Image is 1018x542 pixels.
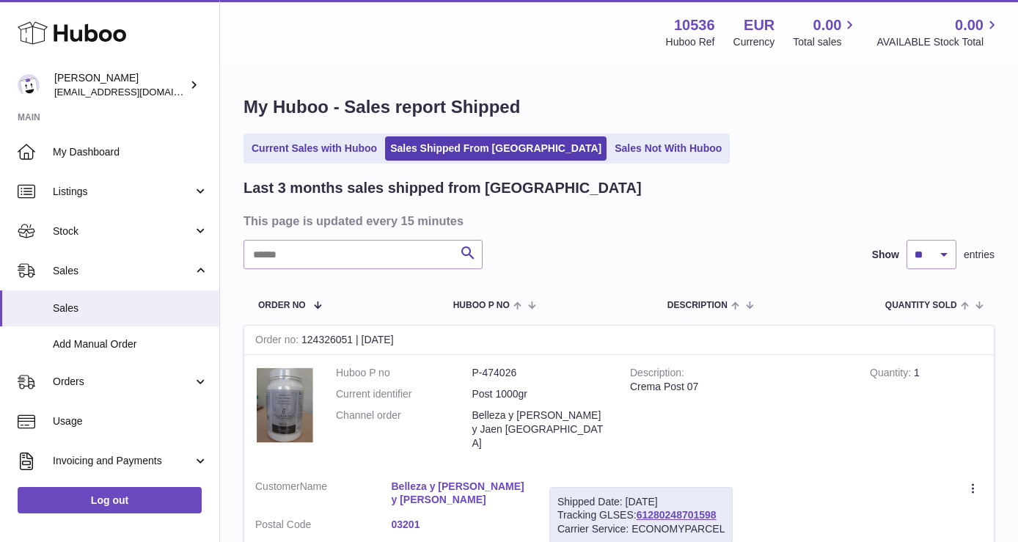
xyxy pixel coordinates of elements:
dt: Postal Code [255,518,392,535]
div: Carrier Service: ECONOMYPARCEL [557,522,725,536]
span: Description [667,301,728,310]
strong: Order no [255,334,301,349]
span: Customer [255,480,300,492]
strong: Description [630,367,684,382]
dt: Channel order [336,409,472,450]
img: 1658821422.png [255,366,314,444]
span: Sales [53,264,193,278]
a: 0.00 Total sales [793,15,858,49]
div: Huboo Ref [666,35,715,49]
h2: Last 3 months sales shipped from [GEOGRAPHIC_DATA] [243,178,642,198]
span: Total sales [793,35,858,49]
span: Stock [53,224,193,238]
strong: EUR [744,15,775,35]
span: Sales [53,301,208,315]
dt: Huboo P no [336,366,472,380]
strong: Quantity [870,367,914,382]
div: Currency [733,35,775,49]
a: Sales Shipped From [GEOGRAPHIC_DATA] [385,136,607,161]
img: riberoyepescamila@hotmail.com [18,74,40,96]
dt: Name [255,480,392,511]
td: 1 [859,355,994,468]
a: 0.00 AVAILABLE Stock Total [876,15,1000,49]
dd: Belleza y [PERSON_NAME] y Jaen [GEOGRAPHIC_DATA] [472,409,609,450]
div: [PERSON_NAME] [54,71,186,99]
span: 0.00 [813,15,842,35]
span: Quantity Sold [885,301,957,310]
div: Crema Post 07 [630,380,848,394]
dd: P-474026 [472,366,609,380]
span: Invoicing and Payments [53,454,193,468]
span: Orders [53,375,193,389]
dt: Current identifier [336,387,472,401]
span: Huboo P no [453,301,510,310]
span: Listings [53,185,193,199]
h1: My Huboo - Sales report Shipped [243,95,995,119]
span: entries [964,248,995,262]
a: Log out [18,487,202,513]
span: AVAILABLE Stock Total [876,35,1000,49]
a: Belleza y [PERSON_NAME] y [PERSON_NAME] [392,480,528,508]
span: 0.00 [955,15,984,35]
a: Current Sales with Huboo [246,136,382,161]
a: Sales Not With Huboo [609,136,727,161]
h3: This page is updated every 15 minutes [243,213,991,229]
div: 124326051 | [DATE] [244,326,994,355]
span: Usage [53,414,208,428]
dd: Post 1000gr [472,387,609,401]
span: Order No [258,301,306,310]
span: My Dashboard [53,145,208,159]
label: Show [872,248,899,262]
span: [EMAIL_ADDRESS][DOMAIN_NAME] [54,86,216,98]
a: 61280248701598 [637,509,717,521]
a: 03201 [392,518,528,532]
div: Shipped Date: [DATE] [557,495,725,509]
strong: 10536 [674,15,715,35]
span: Add Manual Order [53,337,208,351]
